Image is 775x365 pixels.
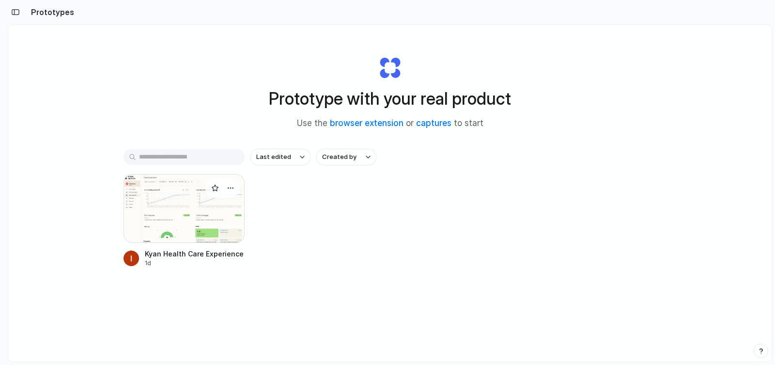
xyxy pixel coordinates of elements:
[250,149,310,165] button: Last edited
[416,118,451,128] a: captures
[269,86,511,111] h1: Prototype with your real product
[145,259,245,268] div: 1d
[27,6,74,18] h2: Prototypes
[316,149,376,165] button: Created by
[124,174,245,268] a: Kyan Health Care Experience FixKyan Health Care Experience Fix1d
[145,249,245,259] div: Kyan Health Care Experience Fix
[322,152,356,162] span: Created by
[330,118,403,128] a: browser extension
[297,117,483,130] span: Use the or to start
[256,152,291,162] span: Last edited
